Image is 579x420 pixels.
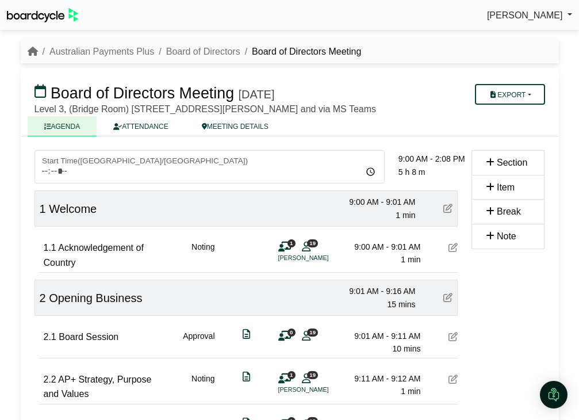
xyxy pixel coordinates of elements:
[44,375,56,384] span: 2.2
[387,300,415,309] span: 15 mins
[396,211,415,220] span: 1 min
[59,332,118,342] span: Board Session
[185,116,285,136] a: MEETING DETAILS
[239,87,275,101] div: [DATE]
[278,385,365,395] li: [PERSON_NAME]
[28,116,97,136] a: AGENDA
[401,387,420,396] span: 1 min
[401,255,420,264] span: 1 min
[392,344,420,353] span: 10 mins
[34,104,377,114] span: Level 3, (Bridge Room) [STREET_ADDRESS][PERSON_NAME] and via MS Teams
[51,85,234,102] span: Board of Directors Meeting
[44,332,56,342] span: 2.1
[166,47,240,56] a: Board of Directors
[335,196,416,208] div: 9:00 AM - 9:01 AM
[28,44,362,59] nav: breadcrumb
[287,239,296,247] span: 1
[497,158,527,167] span: Section
[44,375,152,399] span: AP+ Strategy, Purpose and Values
[497,207,521,216] span: Break
[307,329,318,336] span: 19
[40,203,46,215] span: 1
[487,8,572,23] a: [PERSON_NAME]
[398,152,479,165] div: 9:00 AM - 2:08 PM
[44,243,144,268] span: Acknowledgement of Country
[278,253,365,263] li: [PERSON_NAME]
[497,182,515,192] span: Item
[287,329,296,336] span: 0
[44,243,56,253] span: 1.1
[7,8,78,22] img: BoardcycleBlackGreen-aaafeed430059cb809a45853b8cf6d952af9d84e6e89e1f1685b34bfd5cb7d64.svg
[335,285,416,297] div: 9:01 AM - 9:16 AM
[40,292,46,304] span: 2
[340,330,421,342] div: 9:01 AM - 9:11 AM
[49,203,97,215] span: Welcome
[97,116,185,136] a: ATTENDANCE
[475,84,545,105] button: Export
[398,167,425,177] span: 5 h 8 m
[191,372,214,402] div: Noting
[497,231,516,241] span: Note
[487,10,563,20] span: [PERSON_NAME]
[340,372,421,385] div: 9:11 AM - 9:12 AM
[49,47,154,56] a: Australian Payments Plus
[307,371,318,379] span: 19
[191,240,214,270] div: Noting
[540,381,568,408] div: Open Intercom Messenger
[49,292,142,304] span: Opening Business
[307,239,318,247] span: 19
[287,371,296,379] span: 1
[183,330,214,356] div: Approval
[340,240,421,253] div: 9:00 AM - 9:01 AM
[240,44,362,59] li: Board of Directors Meeting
